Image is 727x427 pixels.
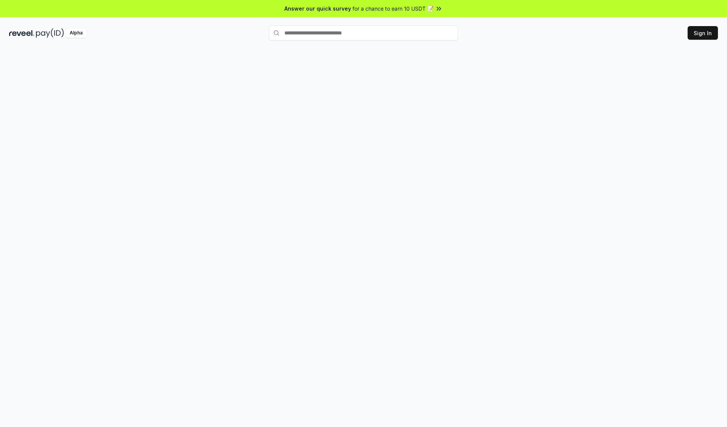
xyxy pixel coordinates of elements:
div: Alpha [66,28,87,38]
span: for a chance to earn 10 USDT 📝 [353,5,434,12]
span: Answer our quick survey [284,5,351,12]
img: pay_id [36,28,64,38]
button: Sign In [688,26,718,40]
img: reveel_dark [9,28,34,38]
